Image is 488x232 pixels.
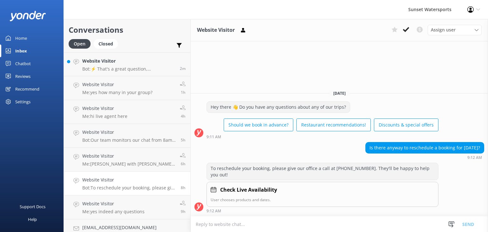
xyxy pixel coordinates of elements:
[197,26,235,34] h3: Website Visitor
[82,209,145,215] p: Me: yes indeed any questions
[180,66,186,71] span: Sep 27 2025 05:03pm (UTC -05:00) America/Cancun
[64,100,190,124] a: Website VisitorMe:hi live agent here4h
[428,25,482,35] div: Assign User
[181,185,186,190] span: Sep 27 2025 08:12am (UTC -05:00) America/Cancun
[431,26,456,33] span: Assign user
[82,224,174,231] h4: [EMAIL_ADDRESS][DOMAIN_NAME]
[181,90,186,95] span: Sep 27 2025 04:03pm (UTC -05:00) America/Cancun
[15,70,30,83] div: Reviews
[82,81,152,88] h4: Website Visitor
[82,58,175,65] h4: Website Visitor
[211,197,434,203] p: User chooses products and dates.
[15,32,27,44] div: Home
[366,142,484,153] div: Is there anyway to reschedule a booking for [DATE]?
[207,209,221,213] strong: 9:12 AM
[224,119,293,131] button: Should we book in advance?
[69,24,186,36] h2: Conversations
[64,148,190,172] a: Website VisitorMe:[PERSON_NAME] with [PERSON_NAME] handles all big group privates [PHONE_NUMBER]6h
[181,113,186,119] span: Sep 27 2025 12:38pm (UTC -05:00) America/Cancun
[94,39,118,49] div: Closed
[207,135,221,139] strong: 9:11 AM
[365,155,484,160] div: Sep 27 2025 08:12am (UTC -05:00) America/Cancun
[64,52,190,76] a: Website VisitorBot:⚡ That's a great question, unfortunately I do not know the answer. I'm going t...
[82,129,176,136] h4: Website Visitor
[207,102,350,113] div: Hey there 👋 Do you have any questions about any of our trips?
[82,90,152,95] p: Me: yes how many in your group?
[64,76,190,100] a: Website VisitorMe:yes how many in your group?1h
[207,163,438,180] div: To reschedule your booking, please give our office a call at [PHONE_NUMBER]. They'll be happy to ...
[82,200,145,207] h4: Website Visitor
[296,119,371,131] button: Restaurant recommendations!
[69,40,94,47] a: Open
[15,95,30,108] div: Settings
[207,208,438,213] div: Sep 27 2025 08:12am (UTC -05:00) America/Cancun
[64,172,190,195] a: Website VisitorBot:To reschedule your booking, please give our office a call at [PHONE_NUMBER]. T...
[82,137,176,143] p: Bot: Our team monitors our chat from 8am to 8pm and will be with you shortly! If you'd like to ca...
[28,213,37,226] div: Help
[467,156,482,160] strong: 9:12 AM
[220,186,277,194] h4: Check Live Availability
[64,124,190,148] a: Website VisitorBot:Our team monitors our chat from 8am to 8pm and will be with you shortly! If yo...
[15,44,27,57] div: Inbox
[82,185,176,191] p: Bot: To reschedule your booking, please give our office a call at [PHONE_NUMBER]. They'll be happ...
[329,91,349,96] span: [DATE]
[15,83,39,95] div: Recommend
[374,119,438,131] button: Discounts & special offers
[181,137,186,143] span: Sep 27 2025 11:45am (UTC -05:00) America/Cancun
[82,176,176,183] h4: Website Visitor
[82,153,175,160] h4: Website Visitor
[207,134,438,139] div: Sep 27 2025 08:11am (UTC -05:00) America/Cancun
[94,40,121,47] a: Closed
[64,195,190,219] a: Website VisitorMe:yes indeed any questions9h
[82,161,175,167] p: Me: [PERSON_NAME] with [PERSON_NAME] handles all big group privates [PHONE_NUMBER]
[82,66,175,72] p: Bot: ⚡ That's a great question, unfortunately I do not know the answer. I'm going to reach out to...
[82,113,127,119] p: Me: hi live agent here
[181,161,186,167] span: Sep 27 2025 10:39am (UTC -05:00) America/Cancun
[10,11,46,21] img: yonder-white-logo.png
[69,39,91,49] div: Open
[20,200,45,213] div: Support Docs
[181,209,186,214] span: Sep 27 2025 07:30am (UTC -05:00) America/Cancun
[82,105,127,112] h4: Website Visitor
[15,57,31,70] div: Chatbot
